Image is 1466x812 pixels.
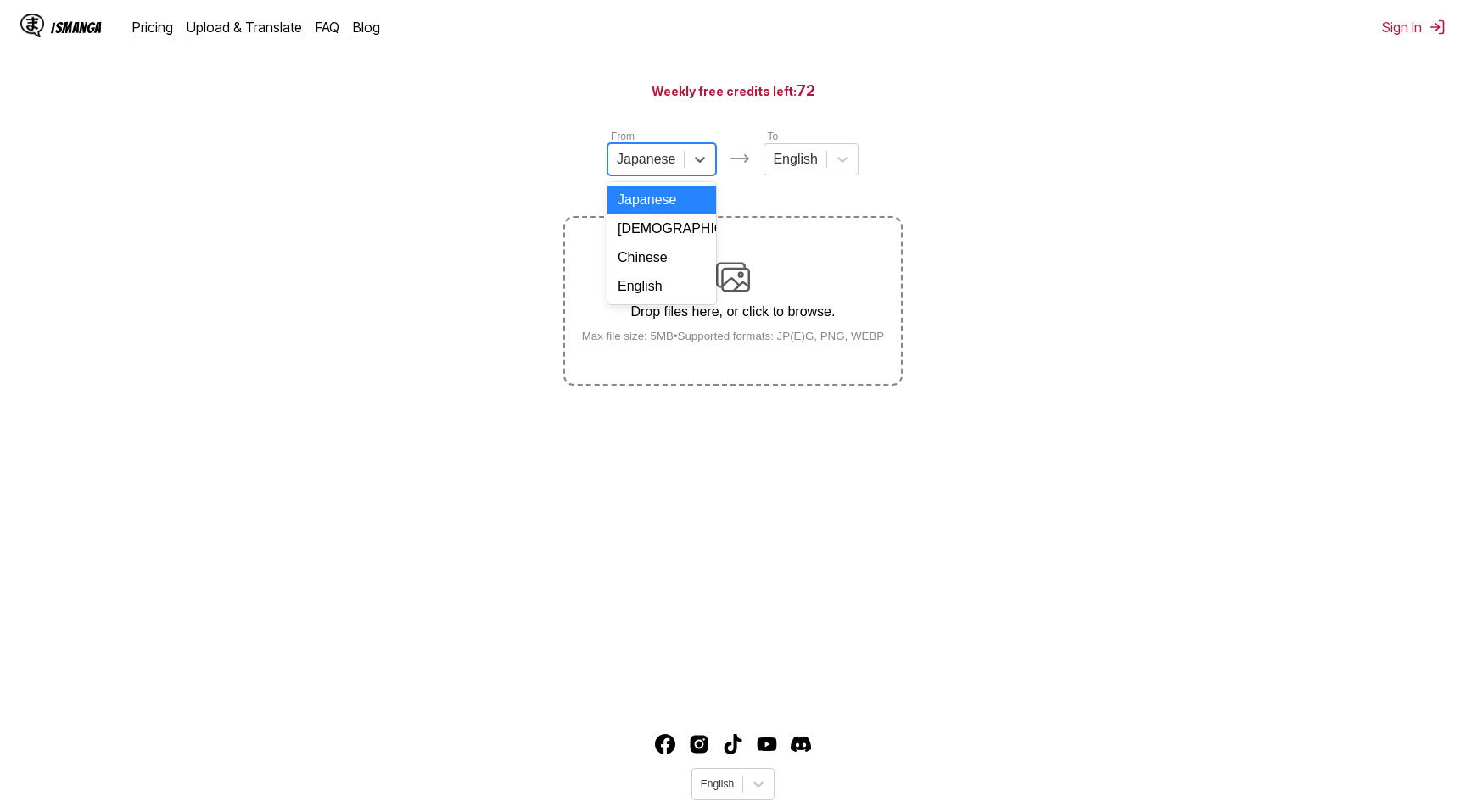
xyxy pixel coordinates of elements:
label: To [767,131,778,142]
div: Japanese [607,186,716,214]
a: Facebook [655,734,675,754]
span: 72 [797,81,815,99]
img: IsManga Logo [20,14,44,37]
img: IsManga YouTube [757,734,777,754]
div: Chinese [607,243,716,272]
div: [DEMOGRAPHIC_DATA] [607,214,716,243]
a: IsManga LogoIsManga [20,14,132,41]
img: Languages icon [730,148,750,169]
a: Instagram [689,734,709,754]
a: Upload & Translate [187,19,302,36]
img: IsManga Instagram [689,734,709,754]
input: Select language [701,778,703,790]
div: English [607,272,716,301]
a: Blog [353,19,380,36]
a: Youtube [757,734,777,754]
button: Sign In [1382,19,1446,36]
p: Drop files here, or click to browse. [568,304,898,320]
img: Sign out [1429,19,1446,36]
div: IsManga [51,19,102,36]
a: Pricing [132,19,173,36]
label: From [611,131,635,142]
img: IsManga Discord [791,734,811,754]
h3: Weekly free credits left: [41,80,1425,101]
a: Discord [791,734,811,754]
small: Max file size: 5MB • Supported formats: JP(E)G, PNG, WEBP [568,330,898,342]
a: FAQ [316,19,339,36]
a: TikTok [723,734,743,754]
img: IsManga TikTok [723,734,743,754]
img: IsManga Facebook [655,734,675,754]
